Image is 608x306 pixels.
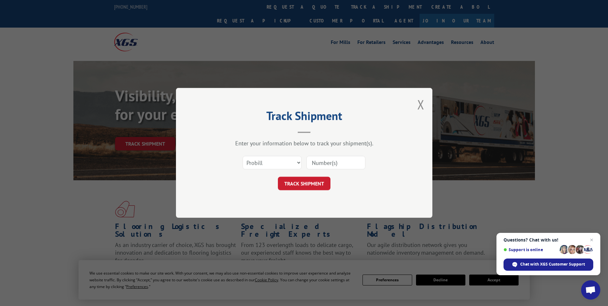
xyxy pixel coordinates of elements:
[306,156,365,170] input: Number(s)
[417,96,424,113] button: Close modal
[208,111,400,123] h2: Track Shipment
[278,177,330,191] button: TRACK SHIPMENT
[504,247,557,252] span: Support is online
[520,261,585,267] span: Chat with XGS Customer Support
[208,140,400,147] div: Enter your information below to track your shipment(s).
[504,259,593,271] div: Chat with XGS Customer Support
[581,280,600,300] div: Open chat
[504,237,593,242] span: Questions? Chat with us!
[588,236,596,244] span: Close chat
